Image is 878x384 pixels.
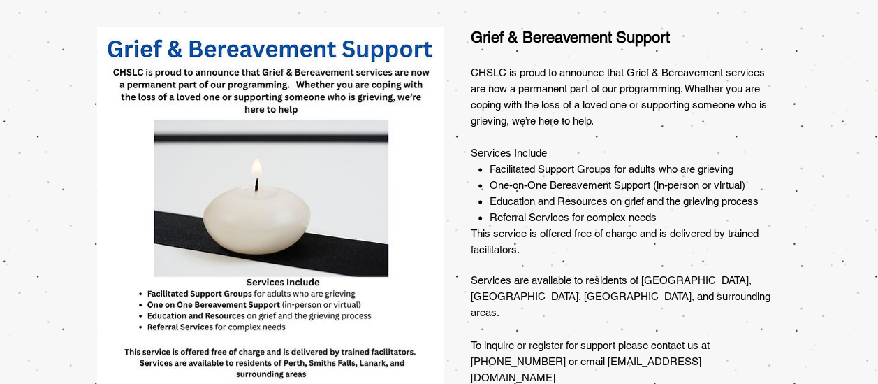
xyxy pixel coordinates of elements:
[471,339,710,383] span: To inquire or register for support please contact us at [PHONE_NUMBER] or email [EMAIL_ADDRESS][D...
[490,179,745,191] span: One-on-One Bereavement Support (in-person or virtual)
[490,163,733,175] span: Facilitated Support Groups for adults who are grieving
[471,274,770,318] span: Services are available to residents of [GEOGRAPHIC_DATA], [GEOGRAPHIC_DATA], [GEOGRAPHIC_DATA], a...
[490,195,759,207] span: Education and Resources on grief and the grieving process
[471,66,767,127] span: CHSLC is proud to announce that Grief & Bereavement services are now a permanent part of our prog...
[471,227,759,255] span: This service is offered free of charge and is delivered by trained facilitators.
[490,211,657,223] span: Referral Services for complex needs
[471,147,547,159] span: Services Include
[471,29,670,46] span: Grief & Bereavement Support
